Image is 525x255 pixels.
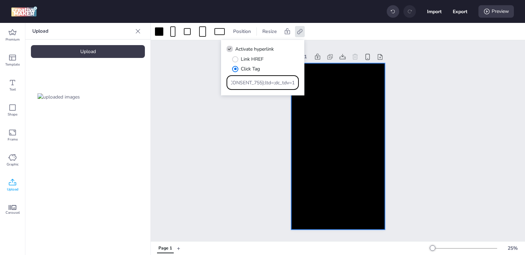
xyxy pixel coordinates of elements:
button: Import [427,4,442,19]
div: Page 1 [158,245,172,252]
div: Preview [478,5,514,18]
div: Tabs [154,242,177,254]
img: logo Creative Maker [11,6,37,17]
span: Position [232,28,252,35]
div: Upload [31,45,145,58]
input: Type URL [231,79,295,86]
span: Shape [8,112,17,117]
div: 25 % [504,245,521,252]
span: Text [9,87,16,92]
span: Frame [8,137,18,142]
span: Link HREF [241,56,264,63]
span: Premium [6,37,20,42]
img: uploaded images [38,93,80,101]
span: Activate hyperlink [235,45,274,53]
span: Resize [261,28,278,35]
span: Carousel [6,210,20,215]
span: Upload [7,187,18,192]
p: Upload [32,23,132,40]
span: Template [5,62,20,67]
span: Click Tag [241,65,260,73]
button: + [177,242,180,254]
span: Graphic [7,162,19,167]
button: Export [453,4,467,19]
